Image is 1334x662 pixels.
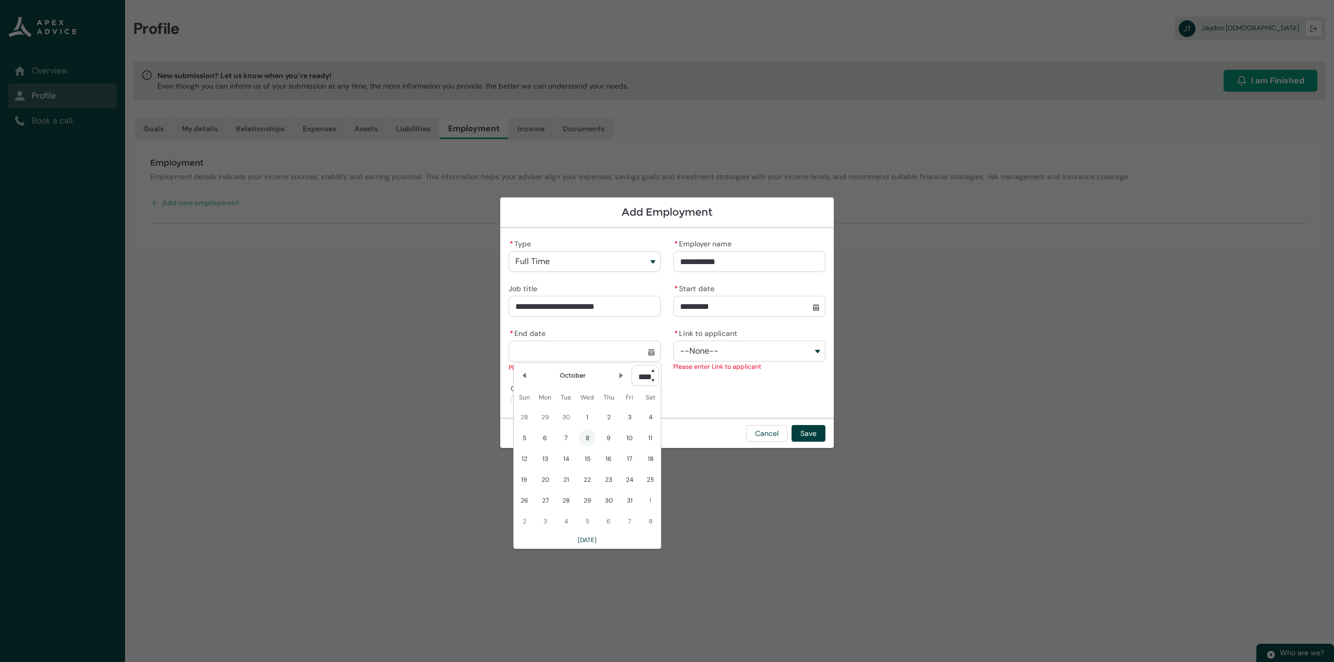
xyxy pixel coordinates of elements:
[580,393,594,402] abbr: Wednesday
[579,409,596,426] span: 1
[513,363,661,549] div: Date picker: October
[510,329,513,338] abbr: required
[509,363,661,373] div: Please enter End date (Use format [DATE])
[674,239,678,248] abbr: required
[509,281,541,294] label: Job title
[640,407,661,428] td: 2025-10-04
[510,239,513,248] abbr: required
[509,206,825,219] h1: Add Employment
[515,257,550,266] span: Full Time
[555,407,576,428] td: 2025-09-30
[746,425,787,442] button: Cancel
[516,409,533,426] span: 28
[509,236,535,249] label: Type
[674,329,678,338] abbr: required
[619,407,640,428] td: 2025-10-03
[558,409,574,426] span: 30
[680,346,719,356] span: --None--
[792,425,825,442] button: Save
[673,326,742,339] label: Link to applicant
[561,393,571,402] abbr: Tuesday
[673,236,736,249] label: Employer name
[509,251,661,272] button: Type
[539,393,551,402] abbr: Monday
[600,409,617,426] span: 2
[516,367,533,384] button: Previous Month
[535,407,555,428] td: 2025-09-29
[519,393,530,402] abbr: Sunday
[674,284,678,293] abbr: required
[560,370,586,381] h2: October
[642,409,659,426] span: 4
[509,326,550,339] label: End date
[511,381,582,394] span: Current occupation
[576,407,598,428] td: 2025-10-01
[598,407,619,428] td: 2025-10-02
[626,393,633,402] abbr: Friday
[514,407,535,428] td: 2025-09-28
[673,281,719,294] label: Start date
[613,367,629,384] button: Next Month
[537,409,553,426] span: 29
[621,409,638,426] span: 3
[646,393,656,402] abbr: Saturday
[673,361,825,372] div: Please enter Link to applicant
[603,393,614,402] abbr: Thursday
[673,341,825,361] button: Link to applicant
